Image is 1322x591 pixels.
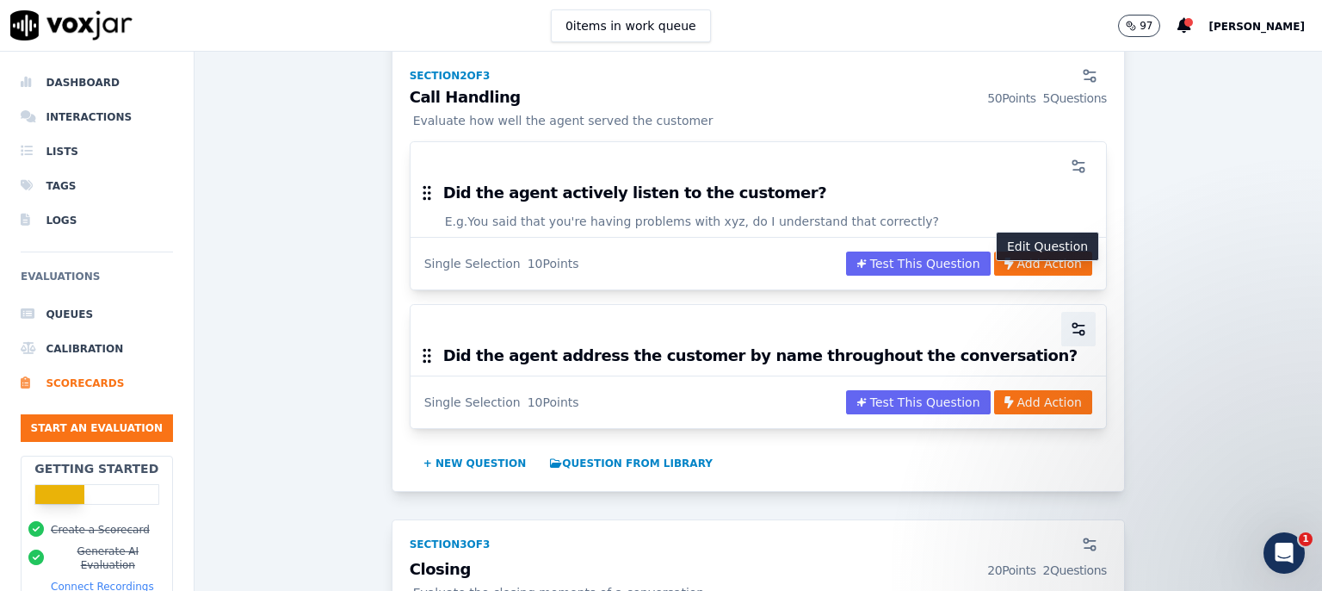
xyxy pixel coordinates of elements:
button: Test This Question [846,252,991,276]
a: Interactions [21,100,173,134]
h3: Did the agent address the customer by name throughout the conversation? [443,348,1078,364]
iframe: Intercom live chat [1263,532,1305,574]
p: 97 [1140,19,1152,33]
a: Logs [21,203,173,238]
a: Queues [21,297,173,332]
button: 97 [1118,15,1177,37]
div: 20 Points [987,562,1035,579]
a: Scorecards [21,366,173,401]
button: Test This Question [846,390,991,414]
h3: Call Handling [410,90,1107,107]
button: Generate AI Evaluation [51,544,165,572]
a: Tags [21,169,173,203]
a: Dashboard [21,65,173,100]
h6: Evaluations [21,266,173,297]
div: Section 2 of 3 [410,69,491,83]
button: 97 [1118,15,1160,37]
a: Lists [21,134,173,169]
div: 2 Questions [1043,562,1107,579]
p: Evaluate how well the agent served the customer [410,112,1107,129]
div: 50 Points [987,90,1035,107]
img: voxjar logo [10,10,133,40]
a: Calibration [21,332,173,366]
div: 5 Questions [1043,90,1107,107]
button: [PERSON_NAME] [1208,16,1322,36]
h3: Closing [410,562,1107,579]
h3: Did the agent actively listen to the customer? [443,185,827,201]
button: Add Action [994,390,1092,414]
button: Create a Scorecard [51,523,150,537]
button: Add Action [994,252,1092,276]
div: 10 Points [528,394,579,411]
div: Single Selection [424,394,521,411]
div: 10 Points [528,255,579,272]
h2: Getting Started [34,460,158,477]
span: 1 [1299,532,1313,546]
span: [PERSON_NAME] [1208,21,1305,33]
span: E.g. You said that you're having problems with xyz, do I understand that correctly? [445,213,939,230]
button: Question from Library [543,450,720,477]
button: + New question [417,450,534,477]
button: 0items in work queue [551,9,711,42]
div: Single Selection [424,255,521,272]
p: Edit Question [1007,238,1088,255]
div: Section 3 of 3 [410,538,491,551]
button: Start an Evaluation [21,414,173,442]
